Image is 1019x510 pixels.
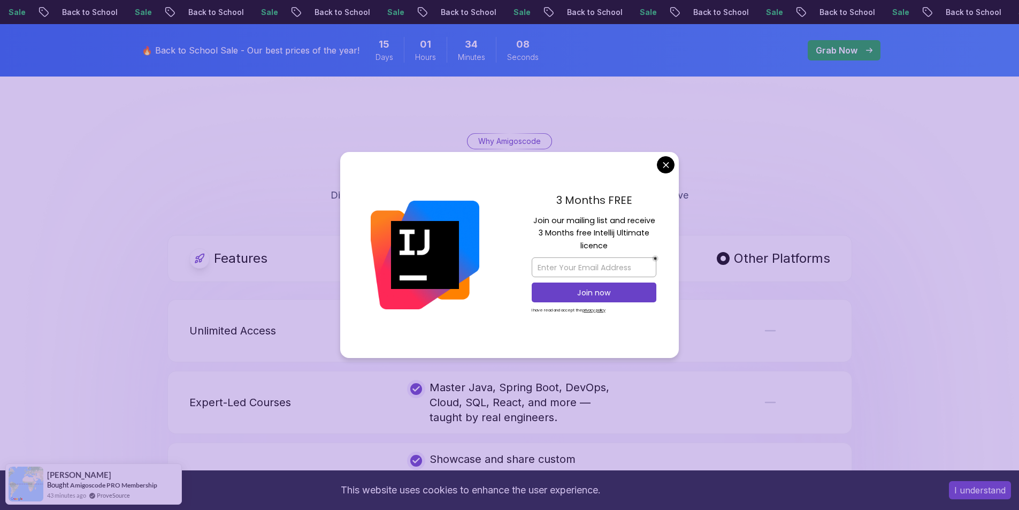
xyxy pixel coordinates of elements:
[123,7,157,18] p: Sale
[330,188,689,218] p: Discover why developers choose Amigoscode to level up their skills and achieve their goals
[376,7,410,18] p: Sale
[502,7,536,18] p: Sale
[465,37,478,52] span: 34 Minutes
[189,323,276,338] p: Unlimited Access
[214,250,267,267] p: Features
[376,52,393,63] span: Days
[47,481,69,489] span: Bought
[507,52,539,63] span: Seconds
[516,37,530,52] span: 8 Seconds
[880,7,915,18] p: Sale
[734,250,830,267] p: Other Platforms
[555,7,628,18] p: Back to School
[142,44,359,57] p: 🔥 Back to School Sale - Our best prices of the year!
[681,7,754,18] p: Back to School
[816,44,857,57] p: Grab Now
[934,7,1007,18] p: Back to School
[189,467,321,482] p: Certificates of Completion
[8,478,933,502] div: This website uses cookies to enhance the user experience.
[458,52,485,63] span: Minutes
[429,7,502,18] p: Back to School
[420,37,431,52] span: 1 Hours
[189,395,291,410] p: Expert-Led Courses
[47,491,86,500] span: 43 minutes ago
[407,380,612,425] div: Master Java, Spring Boot, DevOps, Cloud, SQL, React, and more — taught by real engineers.
[70,481,157,489] a: Amigoscode PRO Membership
[379,37,389,52] span: 15 Days
[50,7,123,18] p: Back to School
[628,7,662,18] p: Sale
[249,7,284,18] p: Sale
[177,7,249,18] p: Back to School
[415,52,436,63] span: Hours
[303,7,376,18] p: Back to School
[949,481,1011,499] button: Accept cookies
[9,467,43,501] img: provesource social proof notification image
[754,7,788,18] p: Sale
[97,491,130,500] a: ProveSource
[808,7,880,18] p: Back to School
[478,136,541,147] p: Why Amigoscode
[47,470,111,479] span: [PERSON_NAME]
[407,452,612,497] div: Showcase and share custom certificates to boost your resume and LinkedIn profile.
